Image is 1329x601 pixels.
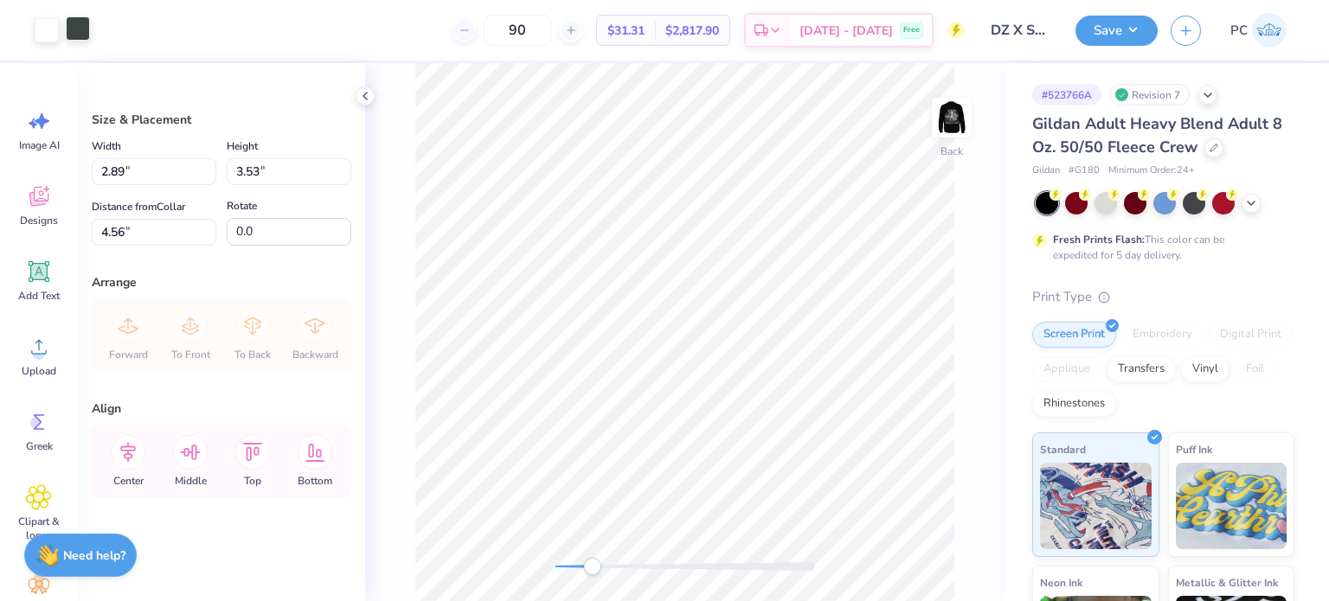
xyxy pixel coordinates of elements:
img: Standard [1040,463,1152,549]
label: Rotate [227,195,257,216]
a: PC [1223,13,1294,48]
div: Digital Print [1209,322,1293,348]
span: Free [903,24,920,36]
label: Height [227,136,258,157]
div: Accessibility label [583,558,600,575]
span: PC [1230,21,1248,41]
button: Save [1075,16,1158,46]
div: Arrange [92,273,351,291]
span: Minimum Order: 24 + [1108,163,1195,178]
input: Untitled Design [978,13,1063,48]
span: [DATE] - [DATE] [799,22,893,40]
div: Screen Print [1032,322,1116,348]
span: Bottom [298,474,332,488]
div: Revision 7 [1110,84,1190,105]
div: Back [941,144,963,159]
div: Foil [1235,356,1275,382]
span: Neon Ink [1040,573,1082,591]
span: $31.31 [607,22,645,40]
span: Greek [26,439,53,453]
span: Standard [1040,440,1086,458]
div: Print Type [1032,287,1294,307]
span: Upload [22,364,56,378]
span: Image AI [19,138,60,152]
span: Center [113,474,144,488]
span: Metallic & Glitter Ink [1176,573,1278,591]
div: Embroidery [1121,322,1204,348]
img: Back [934,100,969,135]
span: Clipart & logos [10,515,67,542]
div: Size & Placement [92,111,351,129]
span: Puff Ink [1176,440,1212,458]
strong: Need help? [63,547,125,564]
label: Distance from Collar [92,196,185,217]
strong: Fresh Prints Flash: [1053,233,1145,246]
span: Middle [175,474,207,488]
div: Align [92,400,351,418]
span: Gildan Adult Heavy Blend Adult 8 Oz. 50/50 Fleece Crew [1032,113,1282,157]
span: Designs [20,214,58,227]
input: – – [484,15,551,46]
span: Gildan [1032,163,1060,178]
span: Top [244,474,261,488]
div: Transfers [1107,356,1176,382]
div: # 523766A [1032,84,1101,105]
span: $2,817.90 [665,22,719,40]
div: Vinyl [1181,356,1229,382]
img: Puff Ink [1176,463,1287,549]
label: Width [92,136,121,157]
div: This color can be expedited for 5 day delivery. [1053,232,1266,263]
div: Applique [1032,356,1101,382]
div: Rhinestones [1032,391,1116,417]
span: # G180 [1069,163,1100,178]
span: Add Text [18,289,60,303]
img: Priyanka Choudhary [1252,13,1287,48]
